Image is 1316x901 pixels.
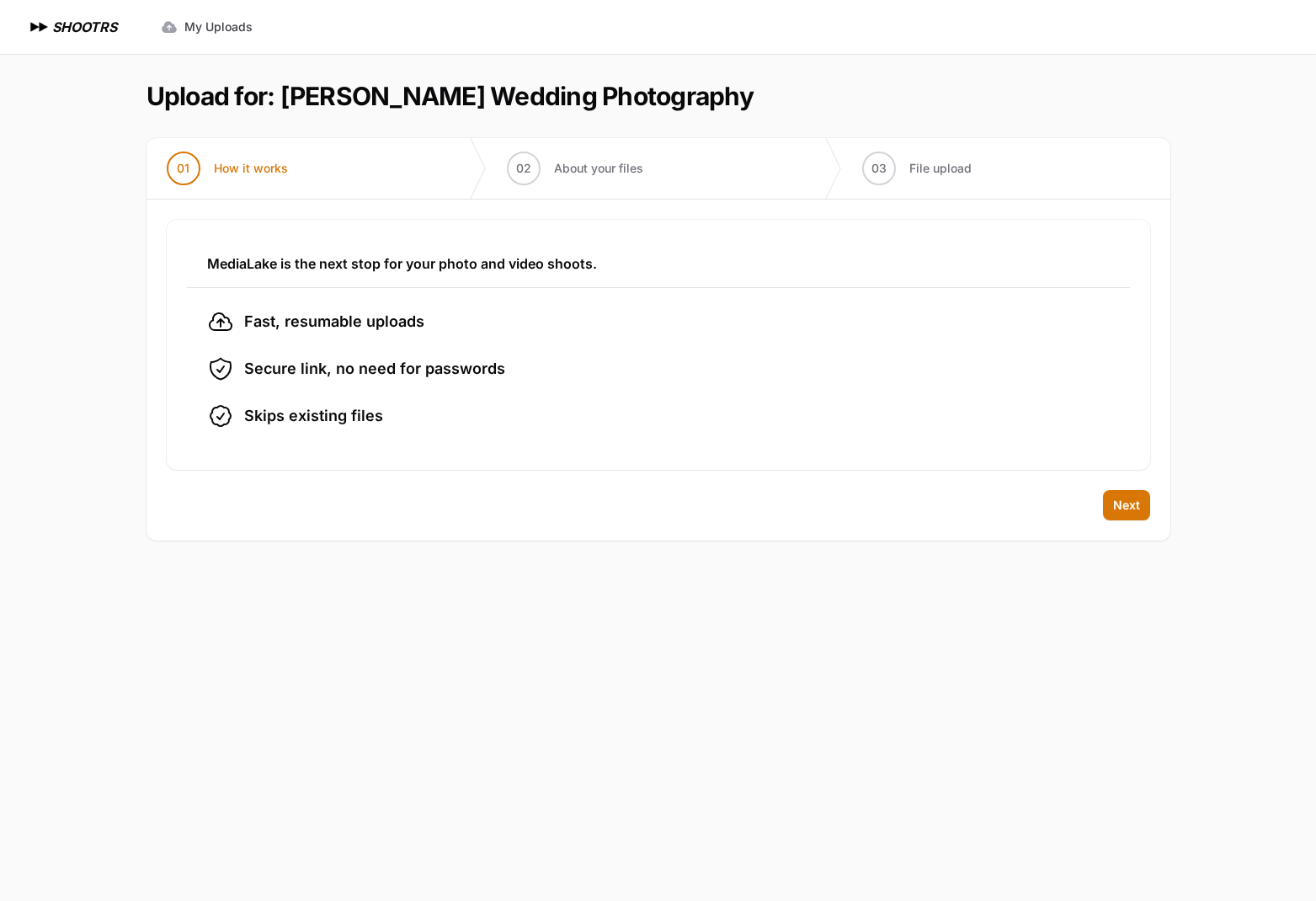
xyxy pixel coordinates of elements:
span: How it works [214,160,288,177]
span: Fast, resumable uploads [244,310,424,333]
h1: SHOOTRS [52,17,117,37]
span: 01 [177,160,189,177]
span: Skips existing files [244,404,383,428]
a: My Uploads [151,12,263,42]
button: 03 File upload [842,138,992,199]
span: My Uploads [184,19,253,35]
span: 02 [516,160,531,177]
span: File upload [909,160,972,177]
button: 01 How it works [147,138,308,199]
button: 02 About your files [487,138,663,199]
span: Secure link, no need for passwords [244,357,505,381]
h3: MediaLake is the next stop for your photo and video shoots. [207,253,1110,274]
button: Next [1103,490,1150,520]
h1: Upload for: [PERSON_NAME] Wedding Photography [147,81,754,111]
span: About your files [554,160,643,177]
span: 03 [871,160,887,177]
a: SHOOTRS SHOOTRS [27,17,117,37]
span: Next [1113,497,1140,514]
img: SHOOTRS [27,17,52,37]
